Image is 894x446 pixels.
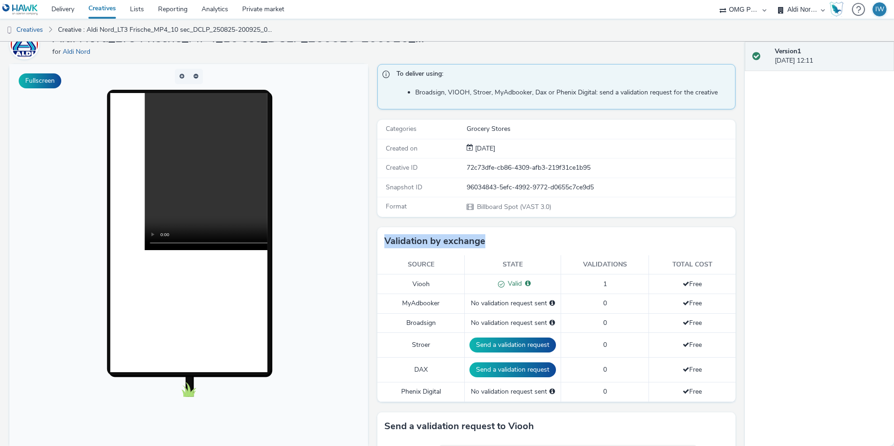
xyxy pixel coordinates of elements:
th: Source [377,255,465,274]
button: Send a validation request [469,338,556,352]
span: Format [386,202,407,211]
span: Creative ID [386,163,418,172]
span: 0 [603,387,607,396]
span: Categories [386,124,417,133]
th: Total cost [649,255,736,274]
img: dooh [5,26,14,35]
span: Free [683,280,702,288]
span: To deliver using: [397,69,726,81]
div: Please select a deal below and click on Send to send a validation request to Broadsign. [549,318,555,328]
td: Viooh [377,274,465,294]
span: [DATE] [473,144,495,153]
span: 0 [603,365,607,374]
span: for [52,47,63,56]
td: Stroer [377,333,465,358]
td: MyAdbooker [377,294,465,313]
span: 0 [603,340,607,349]
span: Free [683,340,702,349]
a: Aldi Nord [9,40,43,49]
div: Grocery Stores [467,124,735,134]
td: Broadsign [377,313,465,332]
span: Billboard Spot (VAST 3.0) [476,202,551,211]
strong: Version 1 [775,47,801,56]
a: Hawk Academy [829,2,847,17]
div: 72c73dfe-cb86-4309-afb3-219f31ce1b95 [467,163,735,173]
span: 1 [603,280,607,288]
div: No validation request sent [469,299,556,308]
img: Aldi Nord [11,30,38,59]
th: Validations [561,255,649,274]
td: Phenix Digital [377,382,465,402]
span: Free [683,318,702,327]
h3: Validation by exchange [384,234,485,248]
div: IW [875,2,884,16]
span: 0 [603,299,607,308]
button: Fullscreen [19,73,61,88]
div: Please select a deal below and click on Send to send a validation request to Phenix Digital. [549,387,555,396]
span: Free [683,387,702,396]
a: Creative : Aldi Nord_LT3 Frische_MP4_10 sec_DCLP_250825-200925_07082025 [53,19,277,41]
a: Aldi Nord [63,47,94,56]
div: 96034843-5efc-4992-9772-d0655c7ce9d5 [467,183,735,192]
li: Broadsign, VIOOH, Stroer, MyAdbooker, Dax or Phenix Digital: send a validation request for the cr... [415,88,731,97]
span: Free [683,299,702,308]
span: 0 [603,318,607,327]
span: Free [683,365,702,374]
td: DAX [377,358,465,382]
div: Creation 21 August 2025, 12:11 [473,144,495,153]
span: Snapshot ID [386,183,422,192]
button: Send a validation request [469,362,556,377]
span: Valid [505,279,522,288]
img: undefined Logo [2,4,38,15]
img: Hawk Academy [829,2,844,17]
div: No validation request sent [469,387,556,396]
div: Please select a deal below and click on Send to send a validation request to MyAdbooker. [549,299,555,308]
div: No validation request sent [469,318,556,328]
span: Created on [386,144,418,153]
th: State [465,255,561,274]
h3: Send a validation request to Viooh [384,419,534,433]
div: [DATE] 12:11 [775,47,887,66]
